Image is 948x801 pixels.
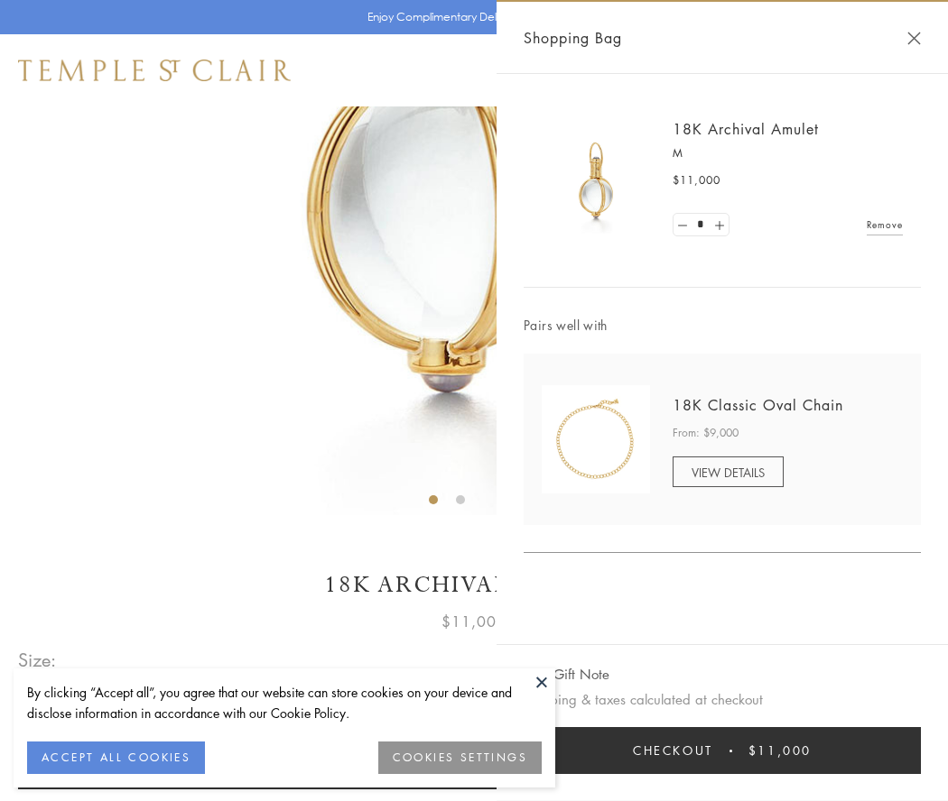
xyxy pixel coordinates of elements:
[748,741,812,760] span: $11,000
[18,60,291,81] img: Temple St. Clair
[27,682,542,723] div: By clicking “Accept all”, you agree that our website can store cookies on your device and disclos...
[673,171,720,189] span: $11,000
[673,144,903,162] p: M
[907,32,921,45] button: Close Shopping Bag
[27,741,205,774] button: ACCEPT ALL COOKIES
[378,741,542,774] button: COOKIES SETTINGS
[524,663,609,686] button: Add Gift Note
[18,645,58,675] span: Size:
[542,126,650,235] img: 18K Archival Amulet
[441,610,507,633] span: $11,000
[524,315,921,336] span: Pairs well with
[673,119,819,139] a: 18K Archival Amulet
[524,727,921,774] button: Checkout $11,000
[542,385,650,493] img: N88865-OV18
[633,741,713,760] span: Checkout
[710,214,728,236] a: Set quantity to 2
[692,464,765,481] span: VIEW DETAILS
[367,8,572,26] p: Enjoy Complimentary Delivery & Returns
[524,26,622,50] span: Shopping Bag
[867,215,903,235] a: Remove
[18,569,930,601] h1: 18K Archival Amulet
[674,214,692,236] a: Set quantity to 0
[524,688,921,711] p: Shipping & taxes calculated at checkout
[673,395,843,415] a: 18K Classic Oval Chain
[673,424,739,442] span: From: $9,000
[673,456,784,487] a: VIEW DETAILS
